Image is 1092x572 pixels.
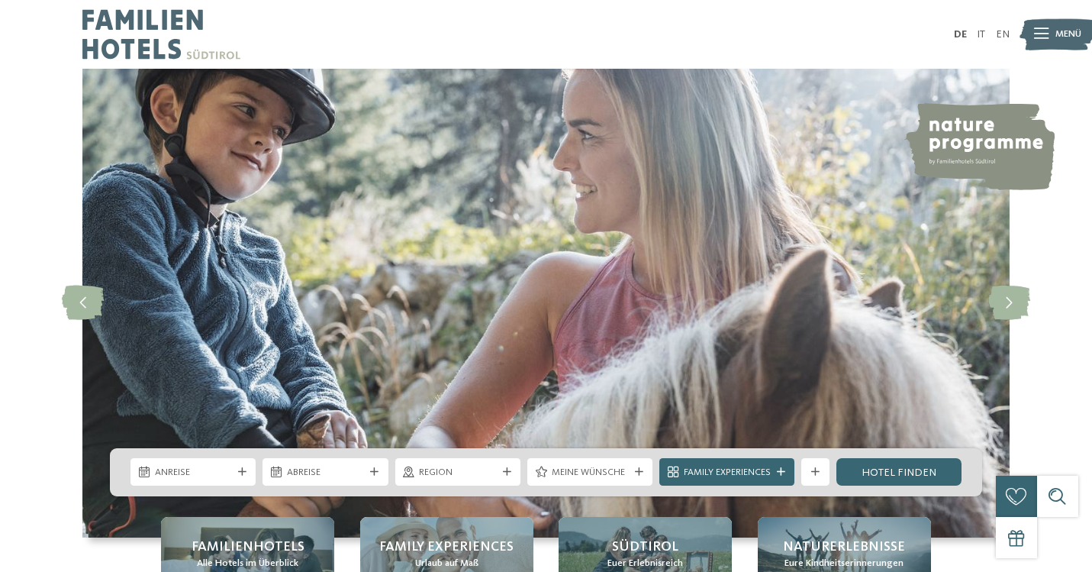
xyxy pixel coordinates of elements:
[784,557,904,570] span: Eure Kindheitserinnerungen
[607,557,683,570] span: Euer Erlebnisreich
[996,29,1010,40] a: EN
[904,103,1055,190] img: nature programme by Familienhotels Südtirol
[197,557,298,570] span: Alle Hotels im Überblick
[552,466,629,480] span: Meine Wünsche
[379,538,514,557] span: Family Experiences
[82,69,1010,538] img: Familienhotels Südtirol: The happy family places
[419,466,496,480] span: Region
[684,466,771,480] span: Family Experiences
[155,466,232,480] span: Anreise
[287,466,364,480] span: Abreise
[192,538,304,557] span: Familienhotels
[954,29,967,40] a: DE
[977,29,985,40] a: IT
[612,538,678,557] span: Südtirol
[783,538,905,557] span: Naturerlebnisse
[415,557,478,570] span: Urlaub auf Maß
[836,458,962,486] a: Hotel finden
[1055,27,1081,41] span: Menü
